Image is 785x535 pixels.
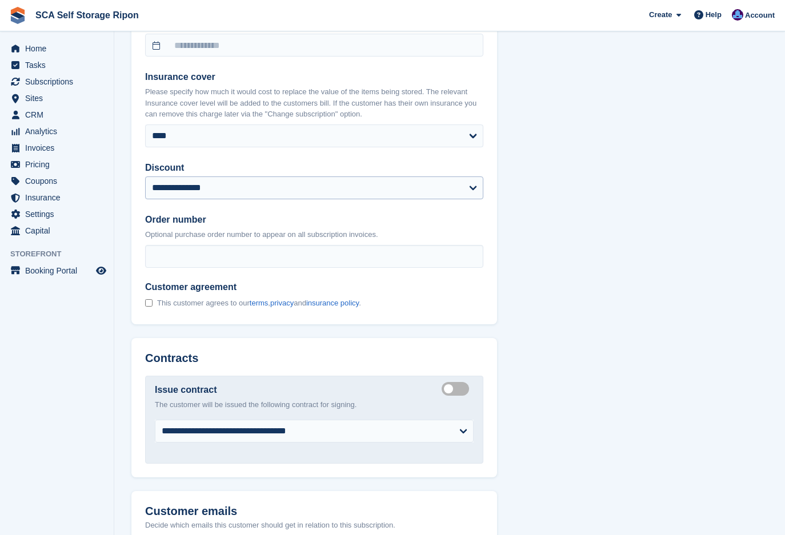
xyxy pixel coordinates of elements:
a: Preview store [94,264,108,277]
span: Coupons [25,173,94,189]
a: menu [6,156,108,172]
a: menu [6,41,108,57]
span: Customer agreement [145,281,361,293]
a: terms [250,299,269,307]
a: menu [6,263,108,279]
a: menu [6,140,108,156]
a: menu [6,74,108,90]
a: privacy [270,299,294,307]
label: Discount [145,161,483,175]
input: Customer agreement This customer agrees to ourterms,privacyandinsurance policy. [145,299,153,307]
span: Sites [25,90,94,106]
span: Create [649,9,672,21]
p: Please specify how much it would cost to replace the value of the items being stored. The relevan... [145,86,483,120]
p: Optional purchase order number to appear on all subscription invoices. [145,229,483,240]
span: Account [745,10,775,21]
a: insurance policy [306,299,359,307]
h2: Customer emails [145,505,483,518]
img: Sarah Race [732,9,743,21]
label: Issue contract [155,383,217,397]
label: Create integrated contract [442,388,474,389]
h2: Contracts [145,352,483,365]
span: Settings [25,206,94,222]
p: The customer will be issued the following contract for signing. [155,399,474,411]
a: menu [6,206,108,222]
span: Pricing [25,156,94,172]
span: Storefront [10,248,114,260]
a: menu [6,123,108,139]
a: menu [6,173,108,189]
span: Tasks [25,57,94,73]
a: menu [6,190,108,206]
span: CRM [25,107,94,123]
span: Insurance [25,190,94,206]
a: SCA Self Storage Ripon [31,6,143,25]
p: Decide which emails this customer should get in relation to this subscription. [145,520,483,531]
span: Help [706,9,722,21]
span: Booking Portal [25,263,94,279]
label: Order number [145,213,483,227]
a: menu [6,223,108,239]
span: Home [25,41,94,57]
label: Insurance cover [145,70,483,84]
a: menu [6,90,108,106]
span: Invoices [25,140,94,156]
span: Subscriptions [25,74,94,90]
a: menu [6,107,108,123]
span: Analytics [25,123,94,139]
span: Capital [25,223,94,239]
img: stora-icon-8386f47178a22dfd0bd8f6a31ec36ba5ce8667c1dd55bd0f319d3a0aa187defe.svg [9,7,26,24]
span: This customer agrees to our , and . [157,299,361,308]
a: menu [6,57,108,73]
